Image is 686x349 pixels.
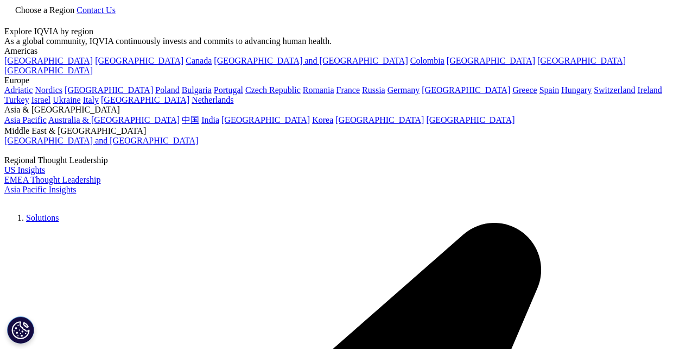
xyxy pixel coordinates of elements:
a: Australia & [GEOGRAPHIC_DATA] [48,115,180,124]
a: Asia Pacific Insights [4,185,76,194]
a: Israel [31,95,51,104]
a: [GEOGRAPHIC_DATA] [4,56,93,65]
div: Asia & [GEOGRAPHIC_DATA] [4,105,682,115]
a: Italy [83,95,99,104]
a: Ireland [638,85,662,95]
a: [GEOGRAPHIC_DATA] [422,85,510,95]
a: Bulgaria [182,85,212,95]
a: Poland [155,85,179,95]
a: Spain [539,85,559,95]
a: Solutions [26,213,59,222]
a: [GEOGRAPHIC_DATA] [335,115,424,124]
a: [GEOGRAPHIC_DATA] [101,95,189,104]
div: Americas [4,46,682,56]
a: EMEA Thought Leadership [4,175,100,184]
a: Adriatic [4,85,33,95]
a: US Insights [4,165,45,174]
a: Netherlands [192,95,233,104]
a: Canada [186,56,212,65]
a: Germany [388,85,420,95]
a: [GEOGRAPHIC_DATA] [426,115,514,124]
a: Turkey [4,95,29,104]
a: Korea [312,115,333,124]
div: Regional Thought Leadership [4,155,682,165]
a: [GEOGRAPHIC_DATA] and [GEOGRAPHIC_DATA] [4,136,198,145]
a: Ukraine [53,95,81,104]
a: [GEOGRAPHIC_DATA] [65,85,153,95]
a: [GEOGRAPHIC_DATA] [221,115,310,124]
a: Romania [303,85,334,95]
button: Cookies Settings [7,316,34,344]
a: Greece [512,85,537,95]
div: Europe [4,76,682,85]
a: [GEOGRAPHIC_DATA] [447,56,535,65]
a: 中国 [182,115,199,124]
div: As a global community, IQVIA continuously invests and commits to advancing human health. [4,36,682,46]
a: Hungary [561,85,592,95]
a: [GEOGRAPHIC_DATA] and [GEOGRAPHIC_DATA] [214,56,408,65]
div: Middle East & [GEOGRAPHIC_DATA] [4,126,682,136]
a: Colombia [410,56,444,65]
a: Czech Republic [245,85,301,95]
a: [GEOGRAPHIC_DATA] [95,56,183,65]
a: Asia Pacific [4,115,47,124]
a: Contact Us [77,5,116,15]
a: Nordics [35,85,62,95]
div: Explore IQVIA by region [4,27,682,36]
a: Switzerland [594,85,635,95]
a: Portugal [214,85,243,95]
a: [GEOGRAPHIC_DATA] [4,66,93,75]
a: [GEOGRAPHIC_DATA] [537,56,626,65]
a: India [201,115,219,124]
span: Choose a Region [15,5,74,15]
a: France [336,85,360,95]
a: Russia [362,85,385,95]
